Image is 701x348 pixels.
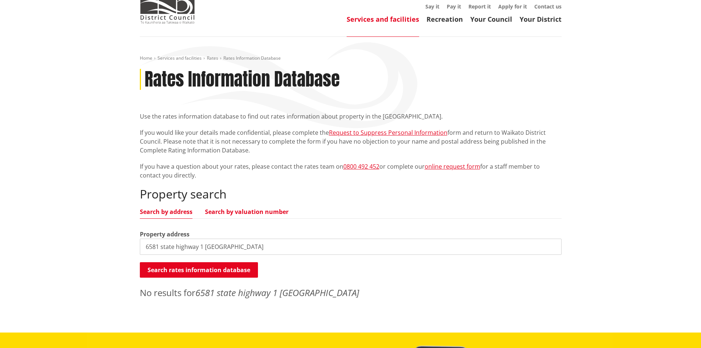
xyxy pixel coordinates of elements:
a: Search by valuation number [205,209,288,215]
em: 6581 state highway 1 [GEOGRAPHIC_DATA] [195,287,359,299]
h1: Rates Information Database [145,69,340,90]
a: Apply for it [498,3,527,10]
input: e.g. Duke Street NGARUAWAHIA [140,239,562,255]
p: Use the rates information database to find out rates information about property in the [GEOGRAPHI... [140,112,562,121]
p: If you would like your details made confidential, please complete the form and return to Waikato ... [140,128,562,155]
h2: Property search [140,187,562,201]
a: Contact us [534,3,562,10]
p: If you have a question about your rates, please contact the rates team on or complete our for a s... [140,162,562,180]
a: Services and facilities [347,15,419,24]
a: Services and facilities [157,55,202,61]
label: Property address [140,230,190,239]
span: Rates Information Database [223,55,281,61]
a: Search by address [140,209,192,215]
a: Recreation [426,15,463,24]
a: Your Council [470,15,512,24]
a: Say it [425,3,439,10]
button: Search rates information database [140,262,258,278]
a: Your District [520,15,562,24]
a: Pay it [447,3,461,10]
a: online request form [425,162,480,171]
a: Request to Suppress Personal Information [329,129,447,137]
a: Home [140,55,152,61]
a: 0800 492 452 [343,162,379,171]
nav: breadcrumb [140,55,562,61]
a: Report it [468,3,491,10]
iframe: Messenger Launcher [667,317,694,344]
a: Rates [207,55,218,61]
p: No results for [140,286,562,299]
